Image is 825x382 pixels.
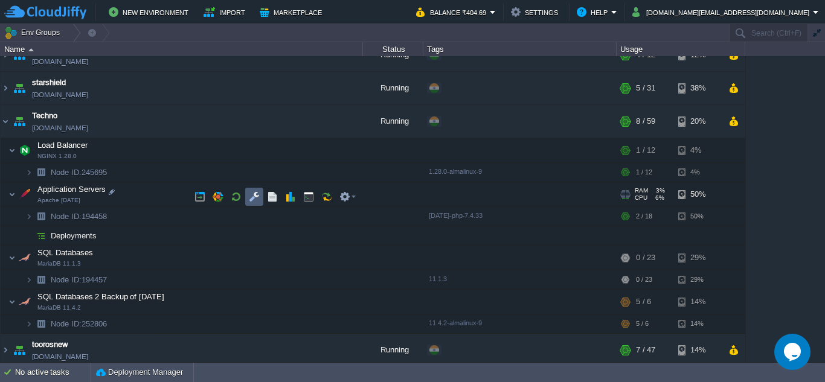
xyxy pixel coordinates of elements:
[577,5,611,19] button: Help
[363,336,423,369] div: Running
[11,41,28,74] img: AMDAwAAAACH5BAEAAAAALAAAAAABAAEAAAICRAEAOw==
[636,336,655,369] div: 7 / 47
[50,233,98,243] a: Deployments
[1,107,10,140] img: AMDAwAAAACH5BAEAAAAALAAAAAABAAEAAAICRAEAOw==
[96,366,183,378] button: Deployment Manager
[364,42,423,56] div: Status
[8,248,16,272] img: AMDAwAAAACH5BAEAAAAALAAAAAABAAEAAAICRAEAOw==
[25,317,33,336] img: AMDAwAAAACH5BAEAAAAALAAAAAABAAEAAAICRAEAOw==
[653,189,665,197] span: 3%
[429,170,482,177] span: 1.28.0-almalinux-9
[50,277,109,287] span: 194457
[4,5,86,20] img: CloudJiffy
[32,91,88,103] a: [DOMAIN_NAME]
[1,42,362,56] div: Name
[16,185,33,209] img: AMDAwAAAACH5BAEAAAAALAAAAAABAAEAAAICRAEAOw==
[37,263,81,270] span: MariaDB 11.1.3
[51,214,82,223] span: Node ID:
[636,317,649,336] div: 5 / 6
[636,41,655,74] div: 4 / 12
[50,277,109,287] a: Node ID:194457
[636,273,652,291] div: 0 / 23
[678,292,717,316] div: 14%
[636,248,655,272] div: 0 / 23
[424,42,616,56] div: Tags
[429,278,447,285] span: 11.1.3
[51,278,82,287] span: Node ID:
[109,5,192,19] button: New Environment
[36,294,166,304] a: SQL Databases 2 Backup of [DATE]MariaDB 11.4.2
[1,41,10,74] img: AMDAwAAAACH5BAEAAAAALAAAAAABAAEAAAICRAEAOw==
[429,322,482,329] span: 11.4.2-almalinux-9
[636,165,652,184] div: 1 / 12
[636,209,652,228] div: 2 / 18
[33,317,50,336] img: AMDAwAAAACH5BAEAAAAALAAAAAABAAEAAAICRAEAOw==
[37,199,80,206] span: Apache [DATE]
[416,5,490,19] button: Balance ₹404.69
[36,250,95,260] span: SQL Databases
[1,336,10,369] img: AMDAwAAAACH5BAEAAAAALAAAAAABAAEAAAICRAEAOw==
[36,186,108,197] span: Application Servers
[25,209,33,228] img: AMDAwAAAACH5BAEAAAAALAAAAAABAAEAAAICRAEAOw==
[678,141,717,165] div: 4%
[16,141,33,165] img: AMDAwAAAACH5BAEAAAAALAAAAAABAAEAAAICRAEAOw==
[429,214,483,221] span: [DATE]-php-7.4.33
[678,209,717,228] div: 50%
[617,42,745,56] div: Usage
[11,74,28,107] img: AMDAwAAAACH5BAEAAAAALAAAAAABAAEAAAICRAEAOw==
[204,5,249,19] button: Import
[652,197,664,204] span: 6%
[33,165,50,184] img: AMDAwAAAACH5BAEAAAAALAAAAAABAAEAAAICRAEAOw==
[32,124,88,136] a: [DOMAIN_NAME]
[632,5,813,19] button: [DOMAIN_NAME][EMAIL_ADDRESS][DOMAIN_NAME]
[32,79,66,91] a: starshield
[37,155,77,162] span: NGINX 1.28.0
[636,141,655,165] div: 1 / 12
[51,170,82,179] span: Node ID:
[50,170,109,180] span: 245695
[11,336,28,369] img: AMDAwAAAACH5BAEAAAAALAAAAAABAAEAAAICRAEAOw==
[32,353,88,365] a: [DOMAIN_NAME]
[16,292,33,316] img: AMDAwAAAACH5BAEAAAAALAAAAAABAAEAAAICRAEAOw==
[28,48,34,51] img: AMDAwAAAACH5BAEAAAAALAAAAAABAAEAAAICRAEAOw==
[774,334,813,370] iframe: chat widget
[678,248,717,272] div: 29%
[636,292,651,316] div: 5 / 6
[16,248,33,272] img: AMDAwAAAACH5BAEAAAAALAAAAAABAAEAAAICRAEAOw==
[33,273,50,291] img: AMDAwAAAACH5BAEAAAAALAAAAAABAAEAAAICRAEAOw==
[636,74,655,107] div: 5 / 31
[25,229,33,247] img: AMDAwAAAACH5BAEAAAAALAAAAAABAAEAAAICRAEAOw==
[511,5,562,19] button: Settings
[50,170,109,180] a: Node ID:245695
[36,143,89,152] a: Load BalancerNGINX 1.28.0
[25,165,33,184] img: AMDAwAAAACH5BAEAAAAALAAAAAABAAEAAAICRAEAOw==
[636,107,655,140] div: 8 / 59
[8,292,16,316] img: AMDAwAAAACH5BAEAAAAALAAAAAABAAEAAAICRAEAOw==
[363,41,423,74] div: Running
[32,341,68,353] span: toorosnew
[678,273,717,291] div: 29%
[678,107,717,140] div: 20%
[51,322,82,331] span: Node ID:
[635,197,647,204] span: CPU
[8,141,16,165] img: AMDAwAAAACH5BAEAAAAALAAAAAABAAEAAAICRAEAOw==
[678,185,717,209] div: 50%
[36,294,166,304] span: SQL Databases 2 Backup of [DATE]
[1,74,10,107] img: AMDAwAAAACH5BAEAAAAALAAAAAABAAEAAAICRAEAOw==
[363,107,423,140] div: Running
[363,74,423,107] div: Running
[678,336,717,369] div: 14%
[678,41,717,74] div: 12%
[36,250,95,259] a: SQL DatabasesMariaDB 11.1.3
[33,229,50,247] img: AMDAwAAAACH5BAEAAAAALAAAAAABAAEAAAICRAEAOw==
[50,321,109,331] span: 252806
[260,5,326,19] button: Marketplace
[50,321,109,331] a: Node ID:252806
[33,209,50,228] img: AMDAwAAAACH5BAEAAAAALAAAAAABAAEAAAICRAEAOw==
[635,189,648,197] span: RAM
[25,273,33,291] img: AMDAwAAAACH5BAEAAAAALAAAAAABAAEAAAICRAEAOw==
[32,112,57,124] a: Techno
